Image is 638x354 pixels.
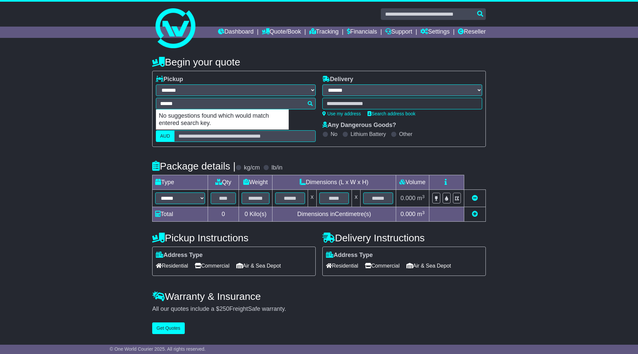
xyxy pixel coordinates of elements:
[309,27,339,38] a: Tracking
[156,130,174,142] label: AUD
[400,195,415,201] span: 0.000
[308,190,316,207] td: x
[195,261,229,271] span: Commercial
[351,131,386,137] label: Lithium Battery
[219,305,229,312] span: 250
[365,261,399,271] span: Commercial
[422,194,425,199] sup: 3
[156,252,203,259] label: Address Type
[152,322,185,334] button: Get Quotes
[245,211,248,217] span: 0
[420,27,450,38] a: Settings
[239,207,272,222] td: Kilo(s)
[239,175,272,190] td: Weight
[156,110,288,129] p: No suggestions found which would match entered search key.
[153,175,208,190] td: Type
[399,131,412,137] label: Other
[218,27,254,38] a: Dashboard
[422,210,425,215] sup: 3
[322,232,486,243] h4: Delivery Instructions
[262,27,301,38] a: Quote/Book
[322,122,396,129] label: Any Dangerous Goods?
[400,211,415,217] span: 0.000
[244,164,260,172] label: kg/cm
[406,261,451,271] span: Air & Sea Depot
[326,252,373,259] label: Address Type
[271,164,282,172] label: lb/in
[322,76,353,83] label: Delivery
[272,207,396,222] td: Dimensions in Centimetre(s)
[156,76,183,83] label: Pickup
[417,195,425,201] span: m
[385,27,412,38] a: Support
[417,211,425,217] span: m
[152,161,236,172] h4: Package details |
[272,175,396,190] td: Dimensions (L x W x H)
[472,211,478,217] a: Add new item
[236,261,281,271] span: Air & Sea Depot
[472,195,478,201] a: Remove this item
[208,175,239,190] td: Qty
[208,207,239,222] td: 0
[326,261,358,271] span: Residential
[156,261,188,271] span: Residential
[396,175,429,190] td: Volume
[110,346,206,352] span: © One World Courier 2025. All rights reserved.
[153,207,208,222] td: Total
[352,190,361,207] td: x
[458,27,486,38] a: Reseller
[331,131,337,137] label: No
[152,57,486,67] h4: Begin your quote
[322,111,361,116] a: Use my address
[156,98,316,109] typeahead: Please provide city
[152,232,316,243] h4: Pickup Instructions
[347,27,377,38] a: Financials
[152,305,486,313] div: All our quotes include a $ FreightSafe warranty.
[368,111,415,116] a: Search address book
[152,291,486,302] h4: Warranty & Insurance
